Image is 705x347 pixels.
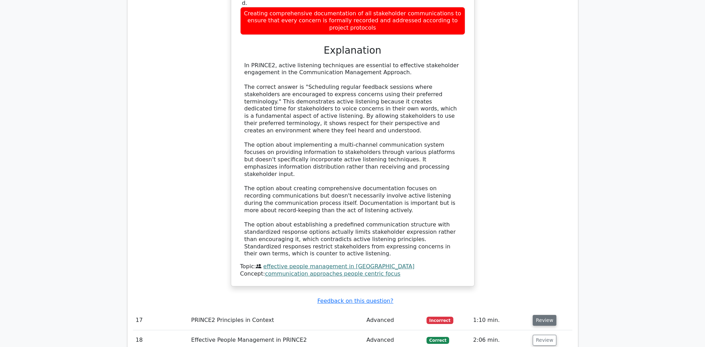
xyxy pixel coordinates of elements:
span: Correct [426,337,449,344]
div: Creating comprehensive documentation of all stakeholder communications to ensure that every conce... [240,7,465,35]
a: effective people management in [GEOGRAPHIC_DATA] [263,263,414,270]
h3: Explanation [244,45,461,56]
td: 1:10 min. [470,310,530,330]
div: Concept: [240,270,465,278]
div: In PRINCE2, active listening techniques are essential to effective stakeholder engagement in the ... [244,62,461,258]
div: Topic: [240,263,465,270]
td: PRINCE2 Principles in Context [188,310,363,330]
button: Review [533,335,556,346]
td: Advanced [363,310,423,330]
span: Incorrect [426,317,453,324]
button: Review [533,315,556,326]
a: communication approaches people centric focus [265,270,400,277]
a: Feedback on this question? [317,298,393,304]
td: 17 [133,310,188,330]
